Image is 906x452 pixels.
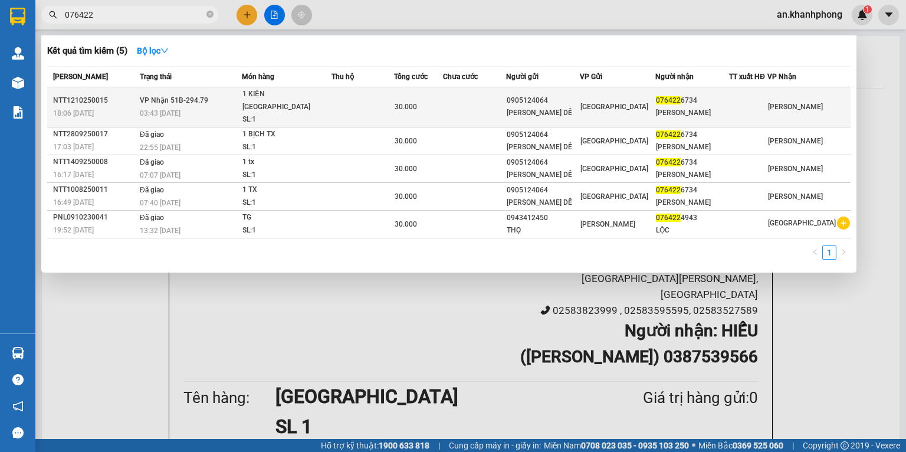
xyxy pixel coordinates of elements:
span: 30.000 [395,192,417,201]
div: SL: 1 [242,141,331,154]
span: 30.000 [395,220,417,228]
div: 1 KIỆN [GEOGRAPHIC_DATA] [242,88,331,113]
span: message [12,427,24,438]
img: logo.jpg [163,15,192,43]
span: 076422 [656,130,681,139]
span: 076422 [656,158,681,166]
span: 19:52 [DATE] [53,226,94,234]
div: 0943412450 [507,212,579,224]
div: SL: 1 [242,169,331,182]
span: Người nhận [655,73,694,81]
div: 0905124064 [507,129,579,141]
span: Đã giao [140,186,164,194]
div: SL: 1 [242,196,331,209]
span: 07:07 [DATE] [140,171,180,179]
div: [PERSON_NAME] DỄ [507,196,579,209]
span: [GEOGRAPHIC_DATA] [580,192,648,201]
div: 0905124064 [507,156,579,169]
span: 30.000 [395,103,417,111]
img: warehouse-icon [12,77,24,89]
img: logo-vxr [10,8,25,25]
span: [GEOGRAPHIC_DATA] [580,165,648,173]
button: left [808,245,822,260]
span: [PERSON_NAME] [53,73,108,81]
span: Trạng thái [140,73,172,81]
span: Tổng cước [394,73,428,81]
div: 4943 [656,212,728,224]
span: 076422 [656,186,681,194]
div: 0905124064 [507,94,579,107]
span: 30.000 [395,137,417,145]
div: 6734 [656,94,728,107]
li: (c) 2017 [134,56,198,71]
div: 6734 [656,184,728,196]
span: 076422 [656,214,681,222]
div: 1 BỊCH TX [242,128,331,141]
div: NTT2809250017 [53,128,136,140]
li: Next Page [836,245,851,260]
span: VP Gửi [580,73,602,81]
span: 17:03 [DATE] [53,143,94,151]
li: 1 [822,245,836,260]
img: logo.jpg [15,15,74,74]
span: VP Nhận [767,73,796,81]
span: 16:17 [DATE] [53,171,94,179]
img: warehouse-icon [12,47,24,60]
span: VP Nhận 51B-294.79 [140,96,208,104]
div: [PERSON_NAME] [656,107,728,119]
div: TG [242,211,331,224]
div: NTT1409250008 [53,156,136,168]
div: LỘC [656,224,728,237]
span: 13:32 [DATE] [140,227,180,235]
span: 22:55 [DATE] [140,143,180,152]
div: PNL0910230041 [53,211,136,224]
a: 1 [823,246,836,259]
div: NTT1008250011 [53,184,136,196]
span: [PERSON_NAME] [768,165,823,173]
span: close-circle [206,9,214,21]
span: 18:06 [DATE] [53,109,94,117]
span: search [49,11,57,19]
div: [PERSON_NAME] DỄ [507,141,579,153]
div: NTT1210250015 [53,94,136,107]
span: Đã giao [140,158,164,166]
span: Đã giao [140,214,164,222]
span: [GEOGRAPHIC_DATA] [768,219,836,227]
div: 0905124064 [507,184,579,196]
span: Người gửi [506,73,539,81]
span: right [840,248,847,256]
div: 1 TX [242,184,331,196]
span: Đã giao [140,130,164,139]
span: down [160,47,169,55]
span: question-circle [12,374,24,385]
li: Previous Page [808,245,822,260]
span: [PERSON_NAME] [580,220,635,228]
span: [PERSON_NAME] [768,192,823,201]
b: [DOMAIN_NAME] [134,45,198,54]
b: BIÊN NHẬN GỬI HÀNG [96,17,133,93]
img: warehouse-icon [12,347,24,359]
span: 07:40 [DATE] [140,199,180,207]
span: [PERSON_NAME] [768,103,823,111]
div: 6734 [656,156,728,169]
div: 6734 [656,129,728,141]
span: [GEOGRAPHIC_DATA] [580,103,648,111]
span: Món hàng [242,73,274,81]
div: SL: 1 [242,113,331,126]
span: TT xuất HĐ [729,73,765,81]
span: 16:49 [DATE] [53,198,94,207]
input: Tìm tên, số ĐT hoặc mã đơn [65,8,204,21]
span: close-circle [206,11,214,18]
span: 30.000 [395,165,417,173]
div: [PERSON_NAME] [656,196,728,209]
div: THỌ [507,224,579,237]
span: [GEOGRAPHIC_DATA] [580,137,648,145]
span: 076422 [656,96,681,104]
span: Chưa cước [443,73,478,81]
div: [PERSON_NAME] [656,169,728,181]
span: left [812,248,819,256]
img: solution-icon [12,106,24,119]
div: [PERSON_NAME] [656,141,728,153]
div: [PERSON_NAME] DỄ [507,107,579,119]
button: right [836,245,851,260]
